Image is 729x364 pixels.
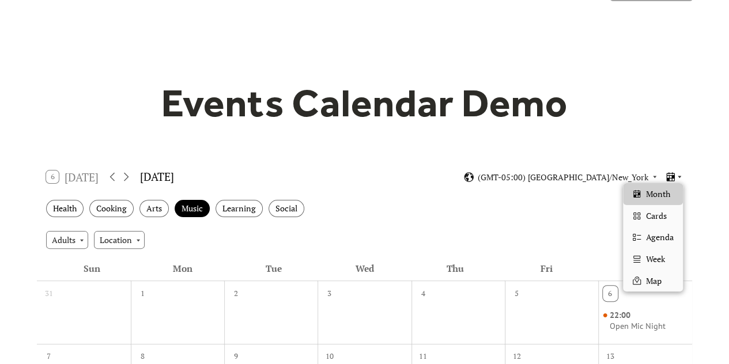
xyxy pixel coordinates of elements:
[646,231,674,244] span: Agenda
[646,210,667,222] span: Cards
[646,253,665,266] span: Week
[143,79,586,127] h1: Events Calendar Demo
[646,275,662,287] span: Map
[646,188,670,200] span: Month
